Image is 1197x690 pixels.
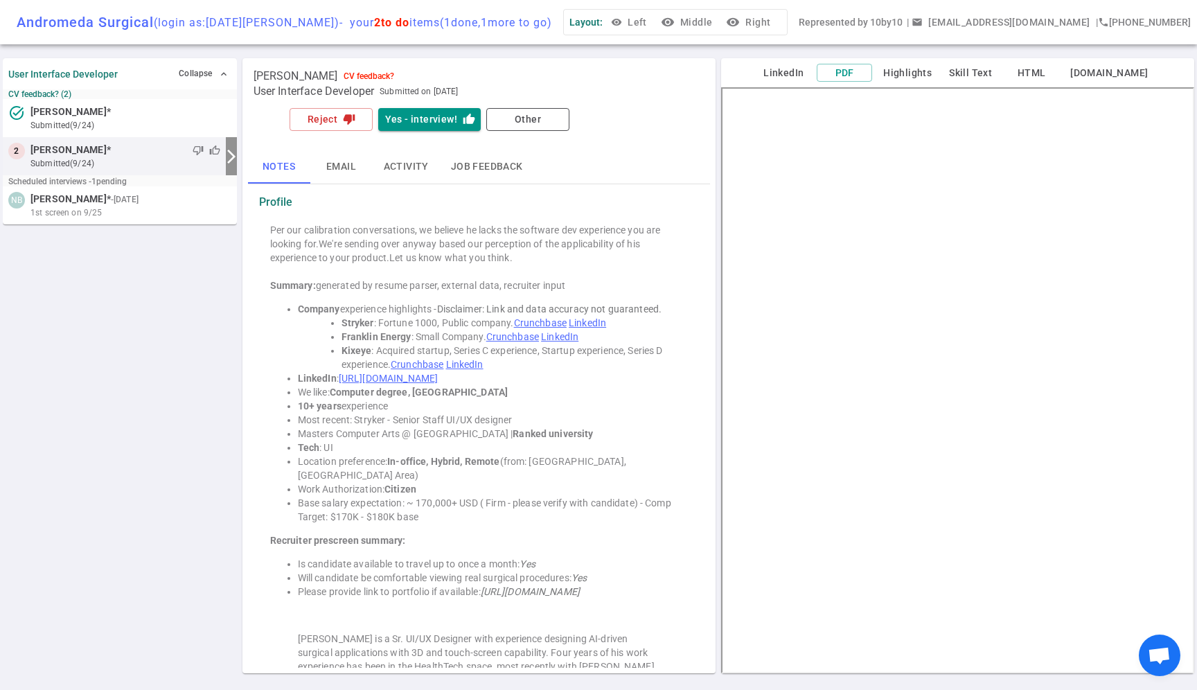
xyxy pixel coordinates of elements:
[298,302,688,316] li: experience highlights -
[30,192,107,206] span: [PERSON_NAME]
[658,10,718,35] button: visibilityMiddle
[8,177,127,186] small: Scheduled interviews - 1 pending
[298,441,688,454] li: : UI
[290,108,373,131] button: Rejectthumb_down
[1098,17,1109,28] i: phone
[270,535,406,546] strong: Recruiter prescreen summary:
[723,10,776,35] button: visibilityRight
[344,71,394,81] div: CV feedback?
[661,15,675,29] i: visibility
[513,428,593,439] strong: Ranked university
[380,85,458,98] span: Submitted on [DATE]
[342,317,374,328] strong: Stryker
[878,64,937,82] button: Highlights
[608,10,653,35] button: Left
[330,387,508,398] strong: Computer degree, [GEOGRAPHIC_DATA]
[218,69,229,80] span: expand_less
[726,15,740,29] i: visibility
[30,105,107,119] span: [PERSON_NAME]
[154,16,339,29] span: (login as: [DATE][PERSON_NAME] )
[342,316,688,330] li: : Fortune 1000, Public company.
[486,331,539,342] a: Crunchbase
[298,632,660,673] blockquote: [PERSON_NAME] is a Sr. UI/UX Designer with experience designing AI-driven surgical applications w...
[514,317,567,328] a: Crunchbase
[254,69,338,83] span: [PERSON_NAME]
[270,280,316,291] strong: Summary:
[520,558,535,569] em: Yes
[342,330,688,344] li: : Small Company.
[30,119,231,132] small: submitted (9/24)
[8,143,25,159] div: 2
[298,400,342,412] strong: 10+ years
[342,344,688,371] li: : Acquired startup, Series C experience, Startup experience, Series D experience.
[298,585,688,599] li: Please provide link to portfolio if available:
[343,113,355,125] i: thumb_down
[342,331,411,342] strong: Franklin Energy
[298,427,688,441] li: Masters Computer Arts @ [GEOGRAPHIC_DATA] |
[571,572,587,583] em: Yes
[298,454,688,482] li: Location preference: (from: [GEOGRAPHIC_DATA], [GEOGRAPHIC_DATA] Area)
[298,385,688,399] li: We like:
[298,442,320,453] strong: Tech
[721,87,1194,673] iframe: candidate_document_preview__iframe
[384,484,416,495] strong: Citizen
[259,195,293,209] strong: Profile
[30,206,102,219] span: 1st screen on 9/25
[254,85,375,98] span: User Interface Developer
[817,64,872,82] button: PDF
[298,482,688,496] li: Work Authorization:
[391,359,443,370] a: Crunchbase
[223,148,240,165] i: arrow_forward_ios
[209,145,220,156] span: thumb_up
[111,193,139,206] small: - [DATE]
[1065,64,1153,82] button: [DOMAIN_NAME]
[342,345,372,356] strong: Kixeye
[298,371,688,385] li: :
[378,108,481,131] button: Yes - interview!thumb_up
[310,150,373,184] button: Email
[1139,635,1180,676] div: Open chat
[387,456,499,467] strong: In-office, Hybrid, Remote
[175,64,231,84] button: Collapse
[909,10,1095,35] button: Open a message box
[298,571,688,585] li: Will candidate be comfortable viewing real surgical procedures:
[756,64,811,82] button: LinkedIn
[912,17,923,28] span: email
[373,150,440,184] button: Activity
[17,14,552,30] div: Andromeda Surgical
[298,303,340,315] strong: Company
[8,192,25,209] div: NB
[569,317,606,328] a: LinkedIn
[943,64,998,82] button: Skill Text
[30,143,107,157] span: [PERSON_NAME]
[541,331,578,342] a: LinkedIn
[8,69,118,80] strong: User Interface Developer
[799,10,1190,35] div: Represented by 10by10 | | [PHONE_NUMBER]
[440,150,534,184] button: Job feedback
[248,150,710,184] div: basic tabs example
[298,557,688,571] li: Is candidate available to travel up to once a month:
[339,373,438,384] a: [URL][DOMAIN_NAME]
[446,359,484,370] a: LinkedIn
[486,108,569,131] button: Other
[193,145,204,156] span: thumb_down
[298,413,688,427] li: Most recent: Stryker - Senior Staff UI/UX designer
[298,496,688,524] li: Base salary expectation: ~ 170,000+ USD ( Firm - please verify with candidate) - Comp Target: $17...
[8,105,25,121] i: task_alt
[481,586,580,597] em: [URL][DOMAIN_NAME]
[374,16,409,29] span: 2 to do
[270,278,688,292] div: generated by resume parser, external data, recruiter input
[248,150,310,184] button: Notes
[339,16,552,29] span: - your items ( 1 done, 1 more to go)
[298,399,688,413] li: experience
[611,17,622,28] span: visibility
[8,89,231,99] small: CV feedback? (2)
[463,113,475,125] i: thumb_up
[1004,64,1059,82] button: HTML
[270,223,688,265] div: Per our calibration conversations, we believe he lacks the software dev experience you are lookin...
[569,17,603,28] span: Layout:
[437,303,662,315] span: Disclaimer: Link and data accuracy not guaranteed.
[30,157,220,170] small: submitted (9/24)
[298,373,337,384] strong: LinkedIn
